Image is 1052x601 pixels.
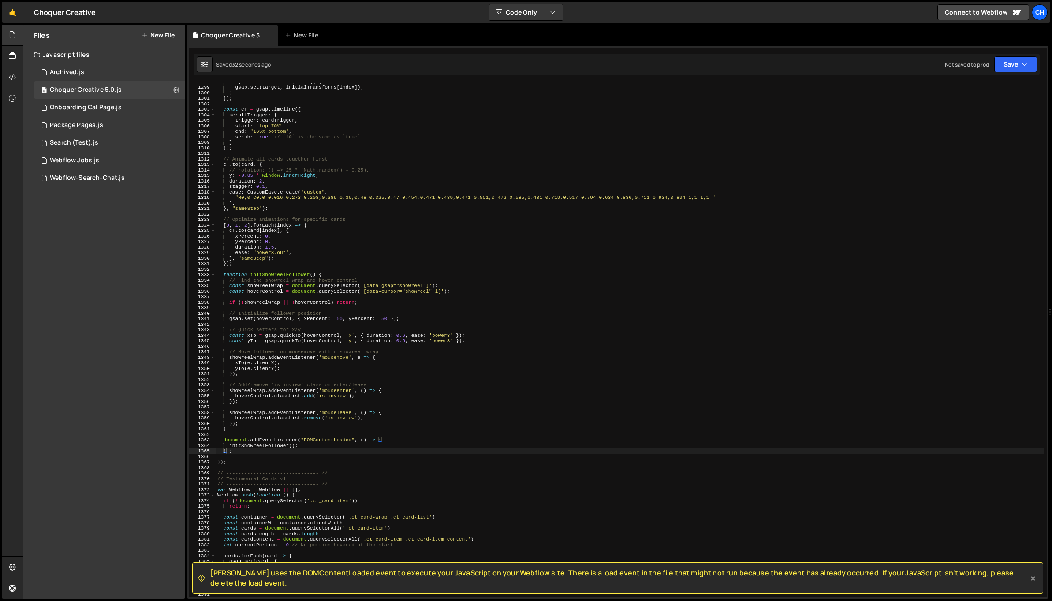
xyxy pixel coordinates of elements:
div: 1373 [189,493,216,498]
div: 1382 [189,542,216,548]
div: 1307 [189,129,216,134]
div: 1310 [189,146,216,151]
div: 1333 [189,272,216,278]
div: Webflow Jobs.js [50,157,99,164]
div: Package Pages.js [50,121,103,129]
div: 1306 [189,123,216,129]
div: 1319 [189,195,216,201]
div: 1353 [189,382,216,388]
div: 1380 [189,531,216,537]
div: 1309 [189,140,216,146]
div: 1377 [189,515,216,520]
span: 0 [41,87,47,94]
div: 1355 [189,393,216,399]
div: 1364 [189,443,216,449]
div: 1343 [189,327,216,333]
div: 1375 [189,504,216,509]
div: 1335 [189,283,216,289]
div: 6641/32472.js [34,81,185,99]
div: 1371 [189,482,216,487]
div: Onboarding Cal Page.js [50,104,122,112]
div: 1362 [189,432,216,438]
div: 1336 [189,289,216,295]
div: 1308 [189,134,216,140]
div: 1368 [189,465,216,471]
div: 1385 [189,559,216,564]
a: Ch [1032,4,1048,20]
div: 1352 [189,377,216,383]
span: [PERSON_NAME] uses the DOMContentLoaded event to execute your JavaScript on your Webflow site. Th... [210,568,1029,588]
div: 1317 [189,184,216,190]
div: 1384 [189,553,216,559]
div: 1299 [189,85,216,90]
div: 1325 [189,228,216,234]
div: 1329 [189,250,216,256]
div: 1300 [189,90,216,96]
div: 1324 [189,223,216,228]
div: 1379 [189,526,216,531]
div: 1347 [189,349,216,355]
div: 1372 [189,487,216,493]
div: 1348 [189,355,216,361]
a: Connect to Webflow [937,4,1029,20]
div: 1381 [189,537,216,542]
div: 1339 [189,305,216,311]
div: 1386 [189,564,216,570]
div: 1354 [189,388,216,394]
div: 1305 [189,118,216,123]
div: 1359 [189,415,216,421]
div: 1369 [189,470,216,476]
div: Javascript files [23,46,185,63]
div: 1318 [189,190,216,195]
div: 1302 [189,101,216,107]
div: 1331 [189,261,216,267]
div: 1351 [189,371,216,377]
div: 1323 [189,217,216,223]
div: Choquer Creative [34,7,96,18]
div: 1357 [189,404,216,410]
div: 1332 [189,267,216,273]
div: 6641/13011.js [34,63,185,81]
div: 1313 [189,162,216,168]
div: Not saved to prod [945,61,989,68]
div: 1383 [189,548,216,553]
div: 1334 [189,278,216,284]
a: 🤙 [2,2,23,23]
button: Code Only [489,4,563,20]
div: 1374 [189,498,216,504]
div: 1328 [189,245,216,250]
div: Webflow-Search-Chat.js [50,174,125,182]
div: 1358 [189,410,216,416]
div: 1363 [189,437,216,443]
div: 1341 [189,316,216,322]
div: 1367 [189,459,216,465]
div: 1388 [189,575,216,581]
div: 1303 [189,107,216,112]
div: 1376 [189,509,216,515]
div: 1360 [189,421,216,427]
div: 6641/32863.js [34,134,185,152]
div: 32 seconds ago [232,61,271,68]
button: New File [142,32,175,39]
div: 1391 [189,592,216,597]
div: Saved [216,61,271,68]
div: Search (Test).js [50,139,98,147]
div: 1301 [189,96,216,101]
div: Choquer Creative 5.0.js [201,31,267,40]
div: 1345 [189,338,216,344]
div: 6641/32497.js [34,169,185,187]
div: 1316 [189,179,216,184]
div: 1356 [189,399,216,405]
div: 1344 [189,333,216,339]
div: 1342 [189,322,216,328]
div: 6641/33387.js [34,152,185,169]
div: 1349 [189,360,216,366]
div: 6641/12982.js [34,99,185,116]
div: 1314 [189,168,216,173]
div: 1337 [189,294,216,300]
div: 1304 [189,112,216,118]
div: New File [285,31,322,40]
div: 1315 [189,173,216,179]
div: 6641/12741.js [34,116,185,134]
div: 1312 [189,157,216,162]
